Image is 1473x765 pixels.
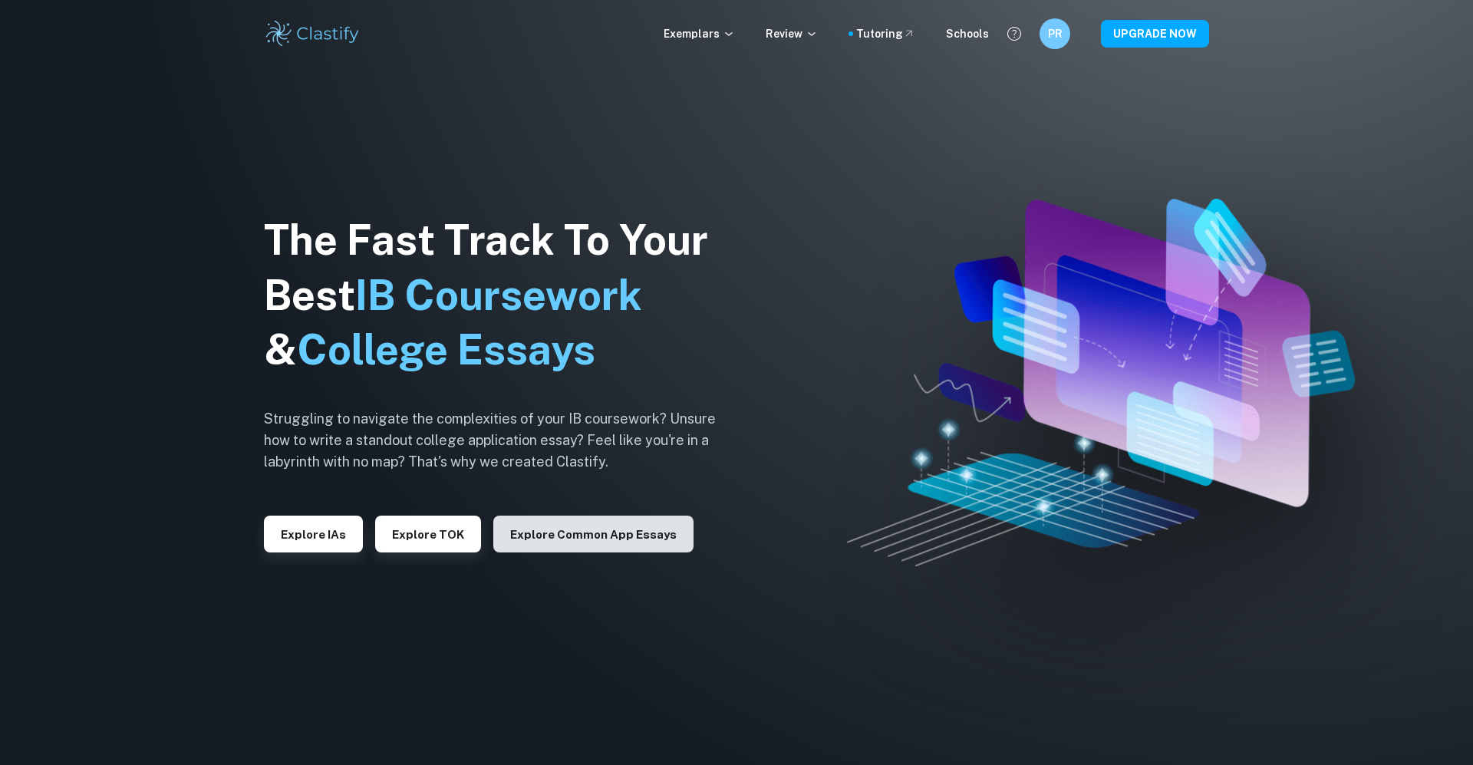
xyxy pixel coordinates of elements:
a: Explore IAs [264,526,363,541]
button: Help and Feedback [1001,21,1027,47]
button: PR [1040,18,1070,49]
h6: PR [1046,25,1064,42]
button: UPGRADE NOW [1101,20,1209,48]
p: Review [766,25,818,42]
img: Clastify hero [847,199,1355,566]
h6: Struggling to navigate the complexities of your IB coursework? Unsure how to write a standout col... [264,408,740,473]
a: Tutoring [856,25,915,42]
span: IB Coursework [355,271,642,319]
span: College Essays [297,325,595,374]
a: Schools [946,25,989,42]
h1: The Fast Track To Your Best & [264,213,740,378]
a: Explore TOK [375,526,481,541]
p: Exemplars [664,25,735,42]
img: Clastify logo [264,18,361,49]
button: Explore Common App essays [493,516,694,552]
button: Explore TOK [375,516,481,552]
button: Explore IAs [264,516,363,552]
a: Explore Common App essays [493,526,694,541]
